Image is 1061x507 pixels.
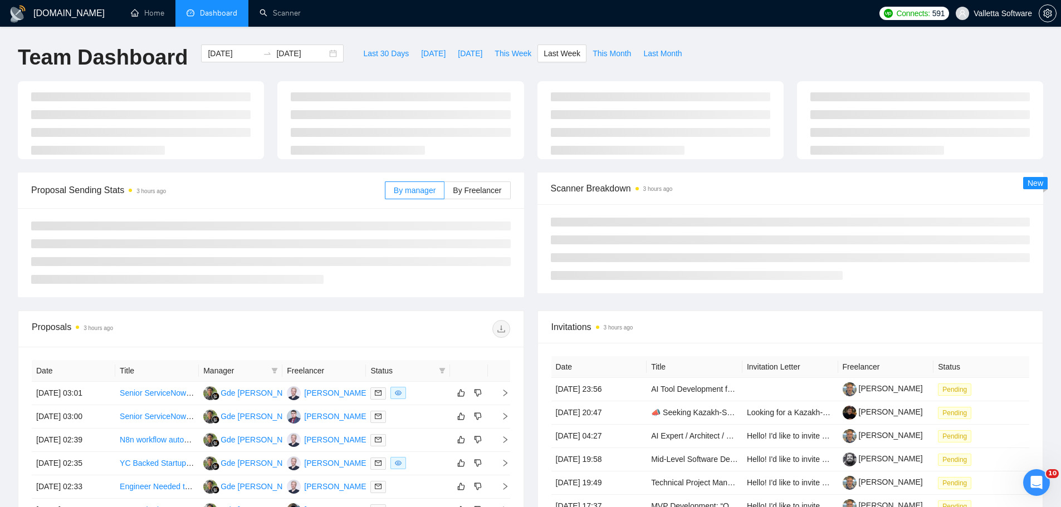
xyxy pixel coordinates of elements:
[221,387,302,399] div: Gde [PERSON_NAME]
[551,471,647,495] td: [DATE] 19:49
[458,47,482,60] span: [DATE]
[421,47,446,60] span: [DATE]
[1028,179,1043,188] span: New
[454,480,468,493] button: like
[203,456,217,470] img: GK
[492,412,509,420] span: right
[843,452,857,466] img: c1YVe9s_ur9DMM5K57hi5TJ-9FQxjtNhGBeEXH1tJwGwpUzCMyhOBdC-rfU_IR4LfR
[32,320,271,338] div: Proposals
[1039,9,1057,18] a: setting
[304,410,368,422] div: [PERSON_NAME]
[395,460,402,466] span: eye
[604,324,633,331] time: 3 hours ago
[263,49,272,58] span: to
[203,480,217,494] img: GK
[287,411,368,420] a: DS[PERSON_NAME]
[32,452,115,475] td: [DATE] 02:35
[843,476,857,490] img: c1kGZRmuFuQfpI3KC3ZCV2HPYAO_5vFIAHIOPALeRh9e0IOnsjtkp95tBhf1jj-9P4
[212,392,219,400] img: gigradar-bm.png
[544,47,580,60] span: Last Week
[31,183,385,197] span: Proposal Sending Stats
[287,433,301,447] img: AA
[212,462,219,470] img: gigradar-bm.png
[203,386,217,400] img: GK
[454,433,468,446] button: like
[120,388,316,397] a: Senior ServiceNow Architect with Automation Experience
[439,367,446,374] span: filter
[221,457,302,469] div: Gde [PERSON_NAME]
[287,456,301,470] img: AA
[457,482,465,491] span: like
[643,186,673,192] time: 3 hours ago
[651,431,890,440] a: AI Expert / Architect / Strategic Advisor (Long-Term CTO Opportunity)
[474,412,482,421] span: dislike
[415,45,452,62] button: [DATE]
[208,47,258,60] input: Start date
[1046,469,1059,478] span: 10
[304,387,368,399] div: [PERSON_NAME]
[647,401,742,425] td: 📣 Seeking Kazakh-Speaking Video Talent – $60 for Short Videos!
[938,477,971,489] span: Pending
[282,360,366,382] th: Freelancer
[651,478,838,487] a: Technical Project Manager for a FinTech AI/ML Project
[492,483,509,490] span: right
[938,407,971,419] span: Pending
[203,435,302,444] a: GKGde [PERSON_NAME]
[843,382,857,396] img: c1kGZRmuFuQfpI3KC3ZCV2HPYAO_5vFIAHIOPALeRh9e0IOnsjtkp95tBhf1jj-9P4
[651,455,925,464] a: Mid-Level Software Developer (Python/Django, API Integration) – UK Timezone
[115,429,199,452] td: N8n workflow automation
[474,482,482,491] span: dislike
[643,47,682,60] span: Last Month
[838,356,934,378] th: Freelancer
[474,459,482,467] span: dislike
[474,435,482,444] span: dislike
[474,388,482,397] span: dislike
[203,481,302,490] a: GKGde [PERSON_NAME]
[18,45,188,71] h1: Team Dashboard
[212,439,219,447] img: gigradar-bm.png
[551,425,647,448] td: [DATE] 04:27
[551,356,647,378] th: Date
[492,459,509,467] span: right
[938,385,976,393] a: Pending
[742,356,838,378] th: Invitation Letter
[221,434,302,446] div: Gde [PERSON_NAME]
[115,475,199,499] td: Engineer Needed to Extract "Customer Journey" Module from Dittofeed Open Source Project
[647,356,742,378] th: Title
[933,356,1029,378] th: Status
[647,378,742,401] td: AI Tool Development for Analyzing Ancient Items
[843,429,857,443] img: c1kGZRmuFuQfpI3KC3ZCV2HPYAO_5vFIAHIOPALeRh9e0IOnsjtkp95tBhf1jj-9P4
[843,406,857,420] img: c1AMgGq2NfwHeoRu0T0twRUX38PKSx26W1p9lLmbGTIujQzqIRbRJTU_TYoV4DSMJQ
[457,412,465,421] span: like
[551,401,647,425] td: [DATE] 20:47
[884,9,893,18] img: upwork-logo.png
[537,45,586,62] button: Last Week
[287,480,301,494] img: AA
[115,360,199,382] th: Title
[212,416,219,424] img: gigradar-bm.png
[131,8,164,18] a: homeHome
[488,45,537,62] button: This Week
[647,471,742,495] td: Technical Project Manager for a FinTech AI/ML Project
[1039,9,1056,18] span: setting
[896,7,930,19] span: Connects:
[932,7,945,19] span: 591
[843,431,923,440] a: [PERSON_NAME]
[843,454,923,463] a: [PERSON_NAME]
[551,181,1030,195] span: Scanner Breakdown
[938,478,976,487] a: Pending
[120,482,441,491] a: Engineer Needed to Extract "Customer Journey" Module from Dittofeed Open Source Project
[203,410,217,424] img: GK
[457,388,465,397] span: like
[32,475,115,499] td: [DATE] 02:33
[637,45,688,62] button: Last Month
[471,410,485,423] button: dislike
[287,410,301,424] img: DS
[1023,469,1050,496] iframe: Intercom live chat
[287,435,368,444] a: AA[PERSON_NAME]
[271,367,278,374] span: filter
[287,388,368,397] a: AA[PERSON_NAME]
[32,405,115,429] td: [DATE] 03:00
[203,433,217,447] img: GK
[115,382,199,405] td: Senior ServiceNow Architect with Automation Experience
